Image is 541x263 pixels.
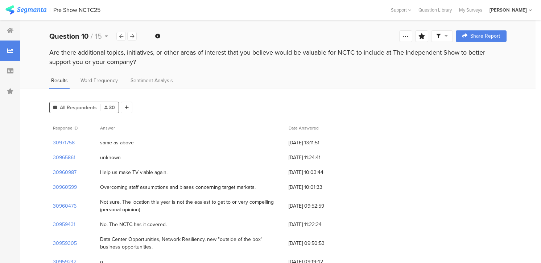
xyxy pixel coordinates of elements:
span: [DATE] 11:24:41 [289,154,347,161]
div: unknown [100,154,121,161]
img: segmanta logo [5,5,46,14]
span: 15 [95,31,102,42]
span: Answer [100,125,115,131]
section: 30960599 [53,183,77,191]
section: 30959305 [53,239,77,247]
div: Data Center Opportunities, Network Resiliency, new "outside of the box" business opportunities. [100,236,281,251]
div: [PERSON_NAME] [490,7,527,13]
a: Question Library [415,7,455,13]
span: Word Frequency [80,77,118,84]
span: Sentiment Analysis [131,77,173,84]
div: Are there additional topics, initiatives, or other areas of interest that you believe would be va... [49,48,507,67]
b: Question 10 [49,31,88,42]
div: Help us make TV viable again. [100,169,168,176]
span: [DATE] 09:50:53 [289,239,347,247]
section: 30960987 [53,169,77,176]
span: [DATE] 10:01:33 [289,183,347,191]
span: Date Answered [289,125,319,131]
span: Results [51,77,68,84]
span: All Respondents [60,104,97,111]
section: 30960476 [53,202,77,210]
div: Support [391,4,411,16]
span: 30 [104,104,115,111]
span: [DATE] 09:52:59 [289,202,347,210]
span: Share Report [470,34,500,39]
div: Pre Show NCTC25 [53,7,100,13]
span: [DATE] 10:03:44 [289,169,347,176]
section: 30959431 [53,221,75,228]
span: Response ID [53,125,78,131]
div: | [49,6,50,14]
span: / [91,31,93,42]
div: same as above [100,139,134,147]
span: [DATE] 13:11:51 [289,139,347,147]
span: [DATE] 11:22:24 [289,221,347,228]
div: Not sure. The location this year is not the easiest to get to or very compelling (personal opinion) [100,198,281,213]
div: No. The NCTC has it covered. [100,221,167,228]
div: Overcoming staff assumptions and biases concerning target markets. [100,183,256,191]
a: My Surveys [455,7,486,13]
section: 30971758 [53,139,75,147]
section: 30965861 [53,154,75,161]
